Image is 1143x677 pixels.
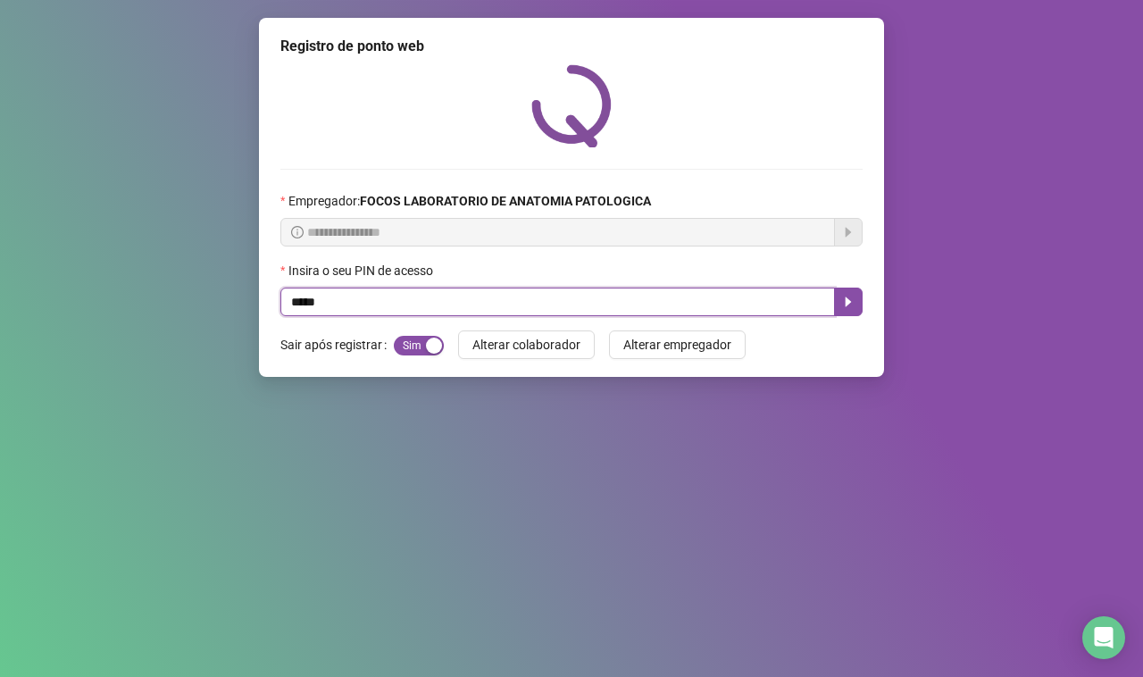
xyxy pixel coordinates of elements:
[609,330,746,359] button: Alterar empregador
[291,226,304,238] span: info-circle
[1082,616,1125,659] div: Open Intercom Messenger
[360,194,651,208] strong: FOCOS LABORATORIO DE ANATOMIA PATOLOGICA
[531,64,612,147] img: QRPoint
[288,191,651,211] span: Empregador :
[280,261,445,280] label: Insira o seu PIN de acesso
[458,330,595,359] button: Alterar colaborador
[623,335,731,355] span: Alterar empregador
[841,295,855,309] span: caret-right
[472,335,580,355] span: Alterar colaborador
[280,330,394,359] label: Sair após registrar
[280,36,863,57] div: Registro de ponto web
